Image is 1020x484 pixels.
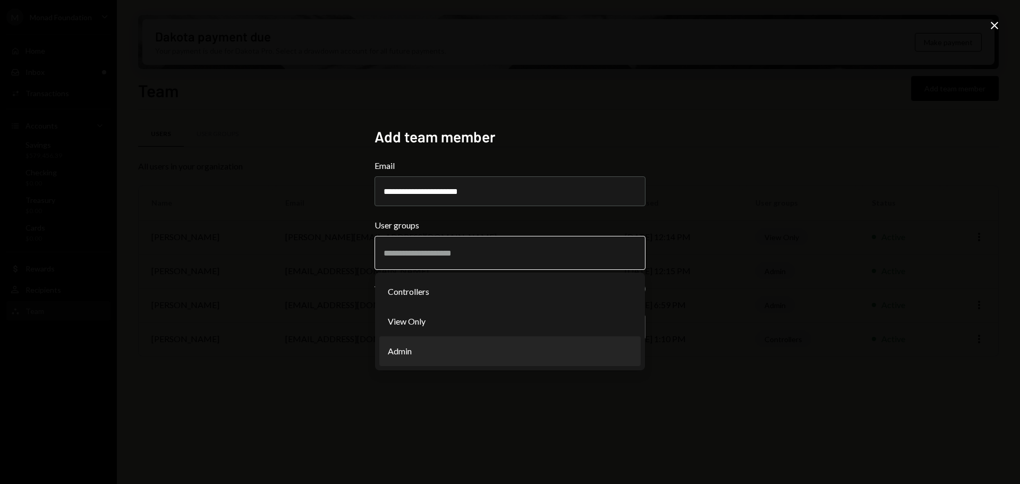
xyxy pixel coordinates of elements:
[379,277,641,307] li: Controllers
[375,219,645,232] label: User groups
[379,336,641,366] li: Admin
[375,283,438,295] div: View only Access
[379,307,641,336] li: View Only
[375,126,645,147] h2: Add team member
[375,159,645,172] label: Email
